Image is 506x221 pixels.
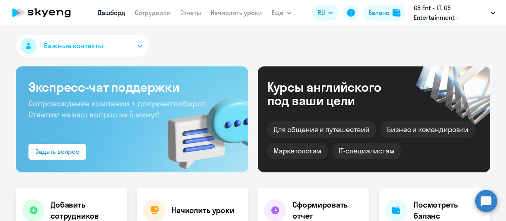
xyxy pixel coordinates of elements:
div: Задать вопрос [36,147,79,156]
img: bg-img [156,83,248,172]
span: Важные контакты [44,41,103,51]
button: Ещё [272,5,291,21]
a: Отчеты [180,9,201,17]
img: balance [393,9,400,17]
span: Ещё [272,8,283,17]
button: Важные контакты [16,35,149,57]
span: Сопровождение компании + документооборот. Ответим на ваш вопрос за 5 минут! [28,98,207,119]
div: Курсы английского под ваши цели [267,80,402,107]
p: G5 Ent - LT, G5 Entertainment - [GEOGRAPHIC_DATA] / G5 Holdings LTD [414,3,487,22]
a: Начислить уроки [211,9,262,17]
div: Маркетологам [267,143,328,159]
button: RU [312,5,338,21]
h4: Начислить уроки [172,205,234,216]
h3: Экспресс-чат поддержки [28,79,236,95]
button: G5 Ent - LT, G5 Entertainment - [GEOGRAPHIC_DATA] / G5 Holdings LTD [410,3,499,22]
div: Баланс [368,8,389,17]
button: Задать вопрос [28,144,86,160]
span: RU [318,8,325,17]
a: Сотрудники [135,9,171,17]
div: IT-специалистам [332,143,400,159]
div: Бизнес и командировки [381,121,475,138]
button: Балансbalance [364,5,405,21]
a: Дашборд [98,9,125,17]
div: Для общения и путешествий [267,121,376,138]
